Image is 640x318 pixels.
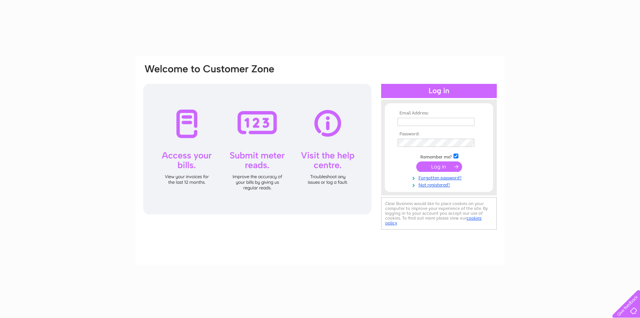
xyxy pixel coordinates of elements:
[396,132,482,137] th: Password:
[466,140,472,146] img: npw-badge-icon-locked.svg
[385,215,481,226] a: cookies policy
[416,161,462,172] input: Submit
[396,152,482,160] td: Remember me?
[381,197,497,230] div: Clear Business would like to place cookies on your computer to improve your experience of the sit...
[396,111,482,116] th: Email Address:
[398,174,482,181] a: Forgotten password?
[466,119,472,125] img: npw-badge-icon-locked.svg
[398,181,482,188] a: Not registered?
